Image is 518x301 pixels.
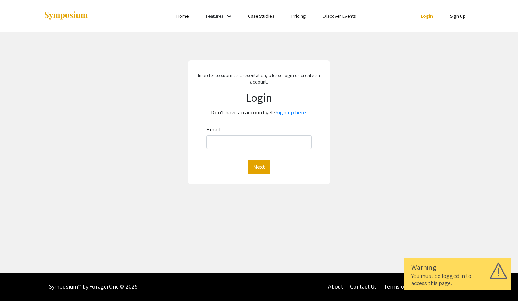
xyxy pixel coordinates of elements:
[350,283,377,290] a: Contact Us
[276,109,307,116] a: Sign up here.
[291,13,306,19] a: Pricing
[248,13,274,19] a: Case Studies
[421,13,433,19] a: Login
[323,13,356,19] a: Discover Events
[193,72,325,85] p: In order to submit a presentation, please login or create an account.
[206,124,222,135] label: Email:
[411,273,504,287] div: You must be logged in to access this page.
[44,11,88,21] img: Symposium by ForagerOne
[450,13,466,19] a: Sign Up
[225,12,233,21] mat-icon: Expand Features list
[193,107,325,118] p: Don't have an account yet?
[176,13,189,19] a: Home
[488,269,513,296] iframe: Chat
[206,13,224,19] a: Features
[384,283,424,290] a: Terms of Service
[248,160,270,174] button: Next
[49,273,138,301] div: Symposium™ by ForagerOne © 2025
[411,262,504,273] div: Warning
[328,283,343,290] a: About
[193,91,325,104] h1: Login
